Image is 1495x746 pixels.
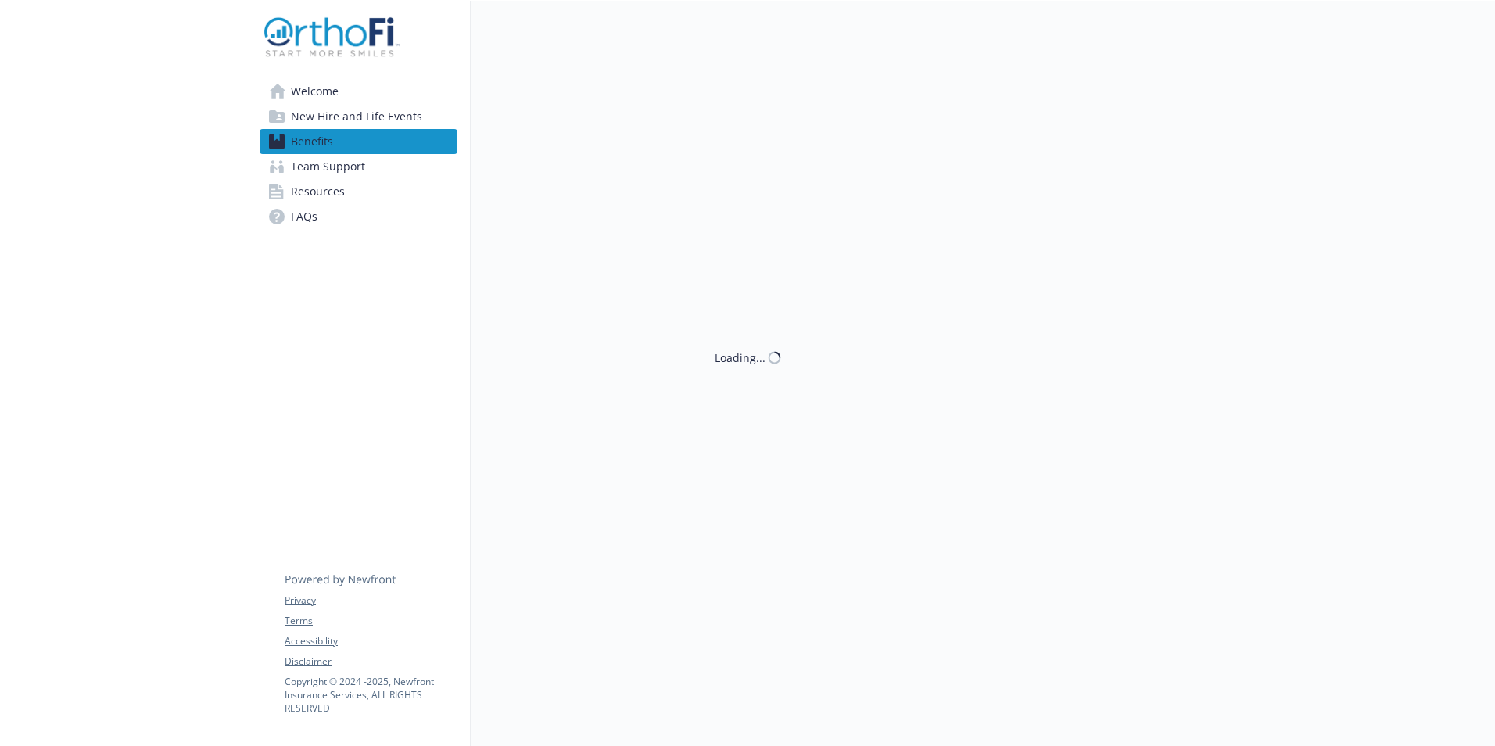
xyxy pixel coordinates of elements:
[260,79,457,104] a: Welcome
[291,154,365,179] span: Team Support
[715,350,765,366] div: Loading...
[260,179,457,204] a: Resources
[291,179,345,204] span: Resources
[260,154,457,179] a: Team Support
[285,675,457,715] p: Copyright © 2024 - 2025 , Newfront Insurance Services, ALL RIGHTS RESERVED
[260,204,457,229] a: FAQs
[291,79,339,104] span: Welcome
[285,655,457,669] a: Disclaimer
[285,634,457,648] a: Accessibility
[285,594,457,608] a: Privacy
[260,129,457,154] a: Benefits
[291,129,333,154] span: Benefits
[291,204,317,229] span: FAQs
[285,614,457,628] a: Terms
[291,104,422,129] span: New Hire and Life Events
[260,104,457,129] a: New Hire and Life Events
